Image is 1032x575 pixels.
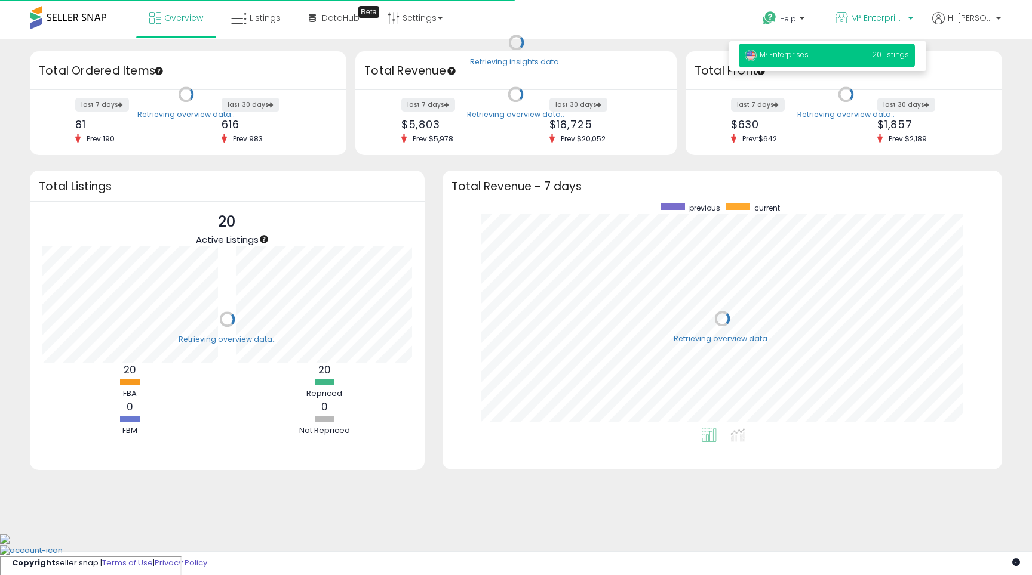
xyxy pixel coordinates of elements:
a: Help [753,2,816,39]
div: Retrieving overview data.. [674,333,771,344]
div: Retrieving overview data.. [467,109,564,120]
div: Retrieving overview data.. [179,334,276,345]
span: Overview [164,12,203,24]
span: Help [780,14,796,24]
div: Tooltip anchor [358,6,379,18]
span: Listings [250,12,281,24]
span: DataHub [322,12,360,24]
span: 20 listings [872,50,909,60]
span: Hi [PERSON_NAME] [948,12,993,24]
a: Hi [PERSON_NAME] [932,12,1001,39]
span: M² Enterprises [745,50,809,60]
img: usa.png [745,50,757,61]
div: Retrieving overview data.. [137,109,235,120]
span: M² Enterprises [851,12,905,24]
div: Retrieving overview data.. [797,109,895,120]
i: Get Help [762,11,777,26]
